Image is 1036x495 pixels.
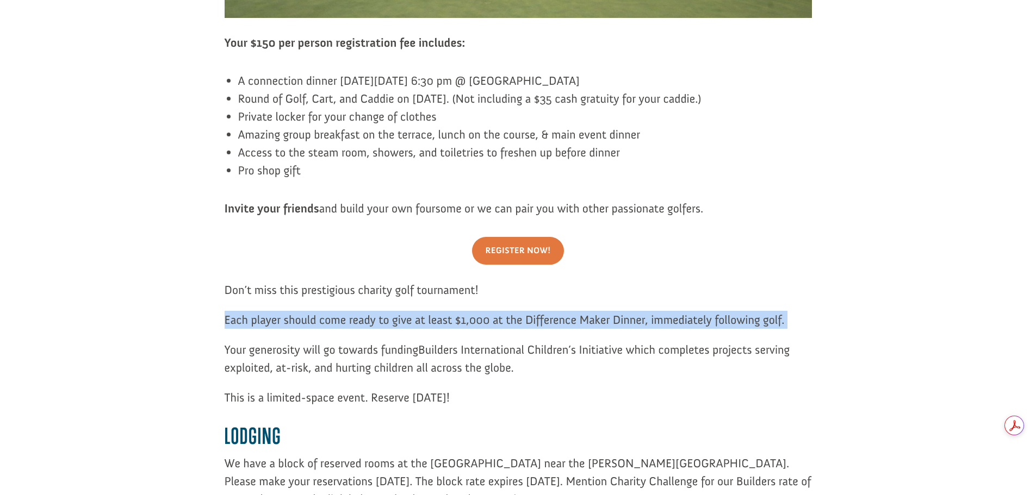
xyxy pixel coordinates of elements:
[20,11,150,33] div: [PERSON_NAME] donated $100
[225,390,450,405] span: This is a limited-space event. Reserve [DATE]!
[238,73,580,88] span: A connection dinner [DATE][DATE] 6:30 pm @ [GEOGRAPHIC_DATA]
[225,342,419,357] span: Your generosity will go towards funding
[154,22,202,41] button: Donate
[238,91,702,106] span: Round of Golf, Cart, and Caddie on [DATE]. (Not including a $35 cash gratuity for your caddie.)
[20,43,27,51] img: US.png
[225,283,479,297] span: Don’t miss this prestigious charity golf tournament!
[225,312,785,327] span: Each player should come ready to give at least $1,000 at the Difference Maker Dinner, immediately...
[238,145,620,160] span: Access to the steam room, showers, and toiletries to freshen up before dinner
[238,109,437,124] span: Private locker for your change of clothes
[26,33,90,41] strong: Project Shovel Ready
[238,127,641,142] span: Amazing group breakfast on the terrace, lunch on the course, & main event dinner
[20,34,150,41] div: to
[472,237,564,265] a: Register Now!
[20,23,28,32] img: emoji balloon
[225,341,812,389] p: Builders International Children’s Initiative which completes projects serving exploited, at-risk,...
[29,43,96,51] span: , [GEOGRAPHIC_DATA]
[225,201,319,216] strong: Invite your friends
[238,163,301,178] span: Pro shop gift
[225,201,704,216] span: and build your own foursome or we can pair you with other passionate golfers.
[225,35,466,50] strong: Your $150 per person registration fee includes:
[225,423,812,454] h3: Lodging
